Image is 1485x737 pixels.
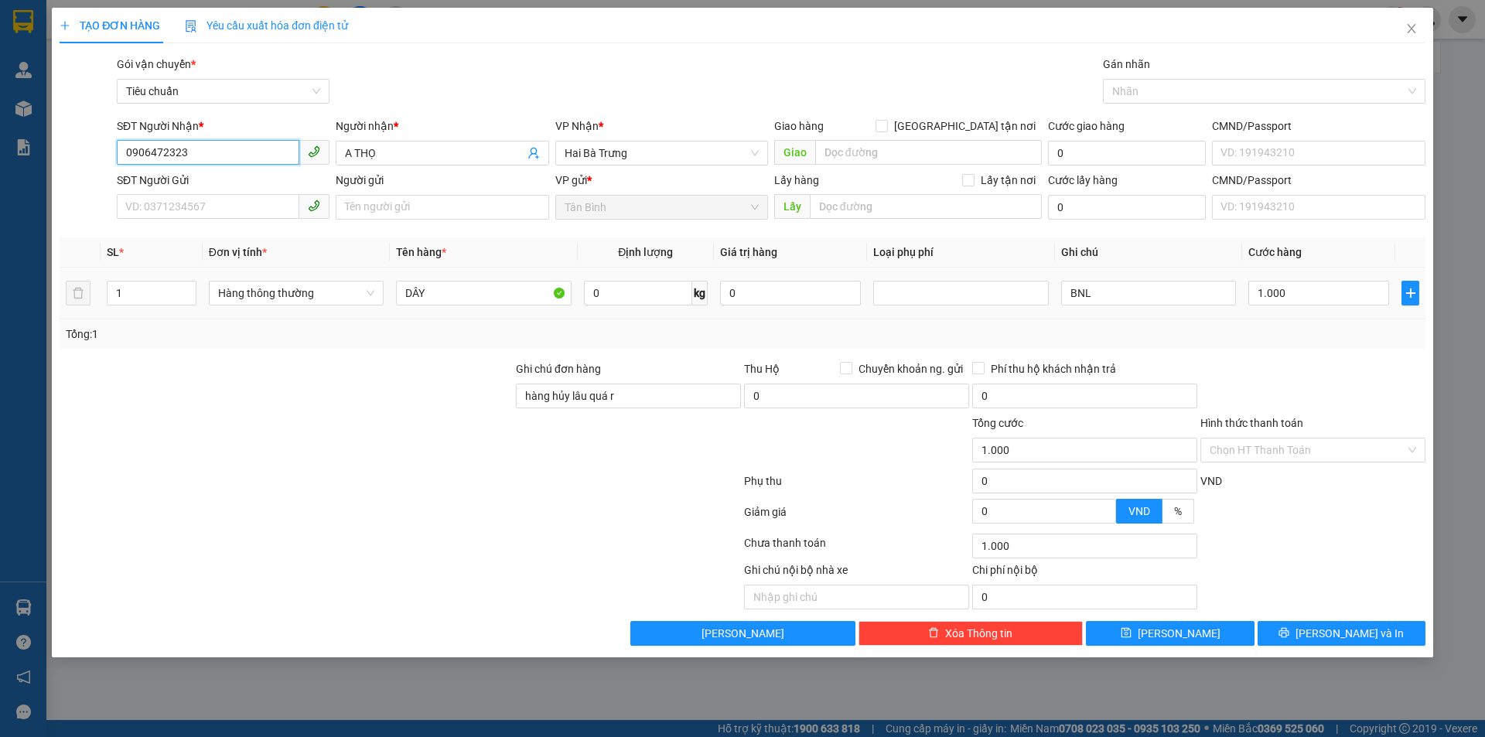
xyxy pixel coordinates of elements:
div: Người gửi [336,172,548,189]
span: Xóa Thông tin [945,625,1012,642]
span: VP Nhận [555,120,599,132]
button: delete [66,281,90,305]
span: close [1405,22,1418,35]
span: phone [308,145,320,158]
input: VD: Bàn, Ghế [396,281,571,305]
label: Ghi chú đơn hàng [516,363,601,375]
span: SL [107,246,119,258]
div: CMND/Passport [1212,118,1425,135]
button: deleteXóa Thông tin [859,621,1084,646]
span: Giao [774,140,815,165]
label: Gán nhãn [1103,58,1150,70]
span: % [1174,505,1182,517]
span: printer [1278,627,1289,640]
span: Hàng thông thường [218,281,374,305]
button: save[PERSON_NAME] [1086,621,1254,646]
input: 0 [720,281,861,305]
input: Ghi chú đơn hàng [516,384,741,408]
input: Cước lấy hàng [1048,195,1206,220]
div: Tổng: 1 [66,326,573,343]
span: VND [1128,505,1150,517]
span: Đơn vị tính [209,246,267,258]
div: CMND/Passport [1212,172,1425,189]
div: Phụ thu [742,473,971,500]
span: Tên hàng [396,246,446,258]
span: Phí thu hộ khách nhận trả [985,360,1122,377]
span: delete [928,627,939,640]
th: Loại phụ phí [867,237,1054,268]
input: Dọc đường [810,194,1042,219]
button: Close [1390,8,1433,51]
span: plus [60,20,70,31]
span: Tân Bình [565,196,759,219]
input: Cước giao hàng [1048,141,1206,165]
div: Chi phí nội bộ [972,561,1197,585]
span: [PERSON_NAME] [702,625,784,642]
span: VND [1200,475,1222,487]
label: Cước lấy hàng [1048,174,1118,186]
span: Lấy tận nơi [975,172,1042,189]
span: save [1121,627,1132,640]
span: Tiêu chuẩn [126,80,320,103]
span: Lấy hàng [774,174,819,186]
span: user-add [527,147,540,159]
span: Chuyển khoản ng. gửi [852,360,969,377]
span: phone [308,200,320,212]
span: [PERSON_NAME] và In [1296,625,1404,642]
span: Yêu cầu xuất hóa đơn điện tử [185,19,348,32]
span: plus [1402,287,1418,299]
div: SĐT Người Gửi [117,172,329,189]
img: icon [185,20,197,32]
span: Định lượng [618,246,673,258]
span: Hai Bà Trưng [565,142,759,165]
input: Nhập ghi chú [744,585,969,609]
span: TẠO ĐƠN HÀNG [60,19,160,32]
input: Dọc đường [815,140,1042,165]
div: VP gửi [555,172,768,189]
span: Thu Hộ [744,363,780,375]
div: Người nhận [336,118,548,135]
span: kg [692,281,708,305]
label: Cước giao hàng [1048,120,1125,132]
th: Ghi chú [1055,237,1242,268]
div: Chưa thanh toán [742,534,971,561]
button: printer[PERSON_NAME] và In [1258,621,1425,646]
span: Giá trị hàng [720,246,777,258]
span: Gói vận chuyển [117,58,196,70]
div: SĐT Người Nhận [117,118,329,135]
span: [GEOGRAPHIC_DATA] tận nơi [888,118,1042,135]
span: Cước hàng [1248,246,1302,258]
input: Ghi Chú [1061,281,1236,305]
button: plus [1401,281,1418,305]
span: Lấy [774,194,810,219]
div: Giảm giá [742,503,971,531]
button: [PERSON_NAME] [630,621,855,646]
label: Hình thức thanh toán [1200,417,1303,429]
span: Giao hàng [774,120,824,132]
span: [PERSON_NAME] [1138,625,1220,642]
span: Tổng cước [972,417,1023,429]
div: Ghi chú nội bộ nhà xe [744,561,969,585]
